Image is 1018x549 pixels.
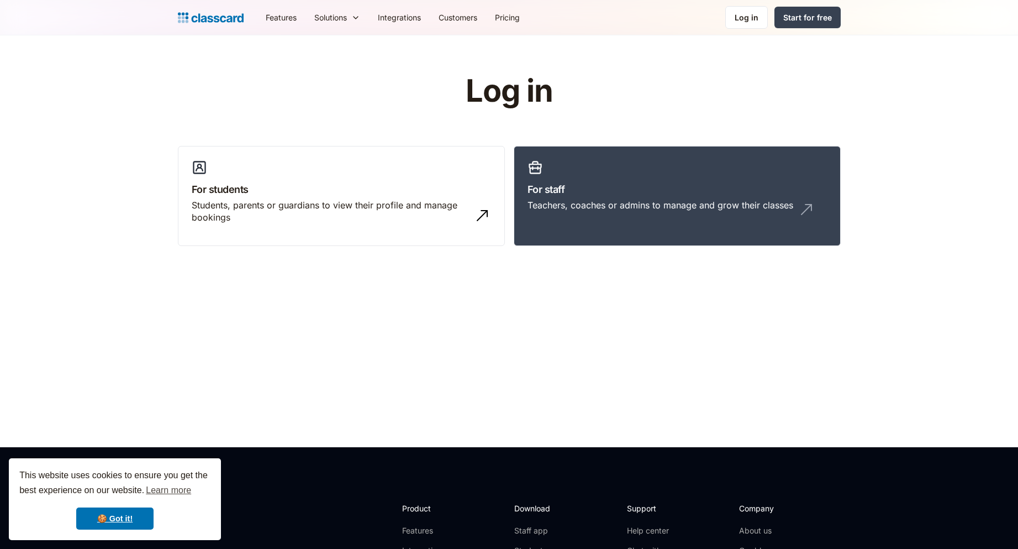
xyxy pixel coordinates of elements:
[178,146,505,247] a: For studentsStudents, parents or guardians to view their profile and manage bookings
[725,6,768,29] a: Log in
[528,182,827,197] h3: For staff
[739,525,813,536] a: About us
[627,503,672,514] h2: Support
[369,5,430,30] a: Integrations
[402,503,461,514] h2: Product
[334,74,684,108] h1: Log in
[514,146,841,247] a: For staffTeachers, coaches or admins to manage and grow their classes
[178,10,244,25] a: Logo
[257,5,305,30] a: Features
[76,508,154,530] a: dismiss cookie message
[402,525,461,536] a: Features
[430,5,486,30] a: Customers
[19,469,210,499] span: This website uses cookies to ensure you get the best experience on our website.
[192,199,469,224] div: Students, parents or guardians to view their profile and manage bookings
[735,12,758,23] div: Log in
[144,482,193,499] a: learn more about cookies
[774,7,841,28] a: Start for free
[514,503,560,514] h2: Download
[739,503,813,514] h2: Company
[783,12,832,23] div: Start for free
[627,525,672,536] a: Help center
[305,5,369,30] div: Solutions
[514,525,560,536] a: Staff app
[192,182,491,197] h3: For students
[486,5,529,30] a: Pricing
[9,458,221,540] div: cookieconsent
[314,12,347,23] div: Solutions
[528,199,793,211] div: Teachers, coaches or admins to manage and grow their classes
